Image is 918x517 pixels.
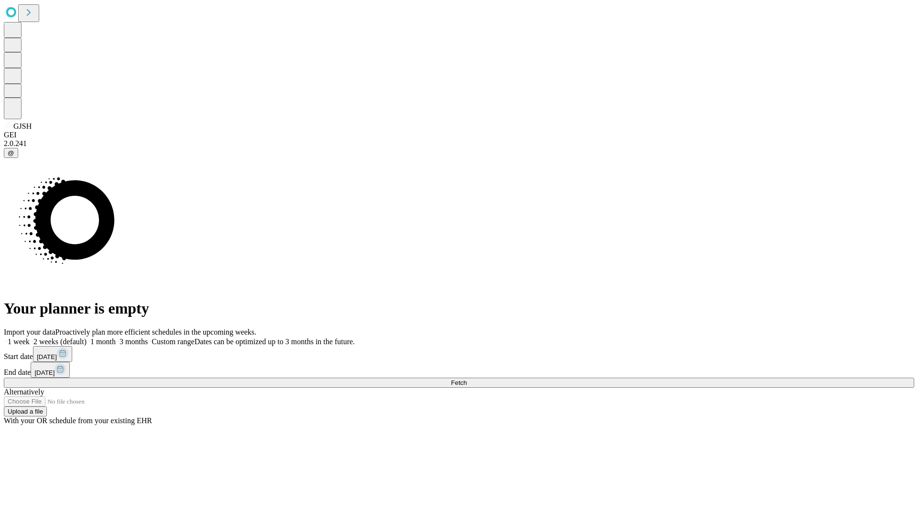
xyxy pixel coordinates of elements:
span: Dates can be optimized up to 3 months in the future. [195,337,355,346]
div: 2.0.241 [4,139,914,148]
span: 2 weeks (default) [33,337,87,346]
button: [DATE] [31,362,70,378]
h1: Your planner is empty [4,300,914,317]
div: End date [4,362,914,378]
span: Proactively plan more efficient schedules in the upcoming weeks. [55,328,256,336]
span: 1 month [90,337,116,346]
button: [DATE] [33,346,72,362]
span: With your OR schedule from your existing EHR [4,416,152,425]
span: Import your data [4,328,55,336]
button: @ [4,148,18,158]
span: 1 week [8,337,30,346]
button: Upload a file [4,406,47,416]
span: GJSH [13,122,32,130]
div: Start date [4,346,914,362]
div: GEI [4,131,914,139]
span: [DATE] [37,353,57,360]
span: @ [8,149,14,157]
span: Alternatively [4,388,44,396]
span: [DATE] [34,369,55,376]
span: Fetch [451,379,467,386]
button: Fetch [4,378,914,388]
span: 3 months [120,337,148,346]
span: Custom range [152,337,194,346]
